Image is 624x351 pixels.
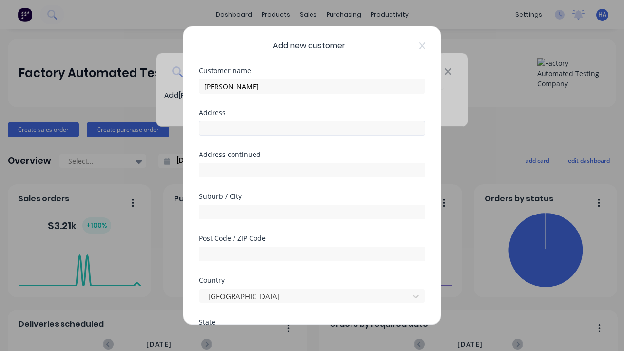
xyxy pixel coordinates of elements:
div: State [199,319,425,326]
div: Address [199,109,425,116]
div: Suburb / City [199,193,425,200]
div: Customer name [199,67,425,74]
div: Country [199,277,425,284]
span: Add new customer [273,40,345,52]
div: Address continued [199,151,425,158]
div: Post Code / ZIP Code [199,235,425,242]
